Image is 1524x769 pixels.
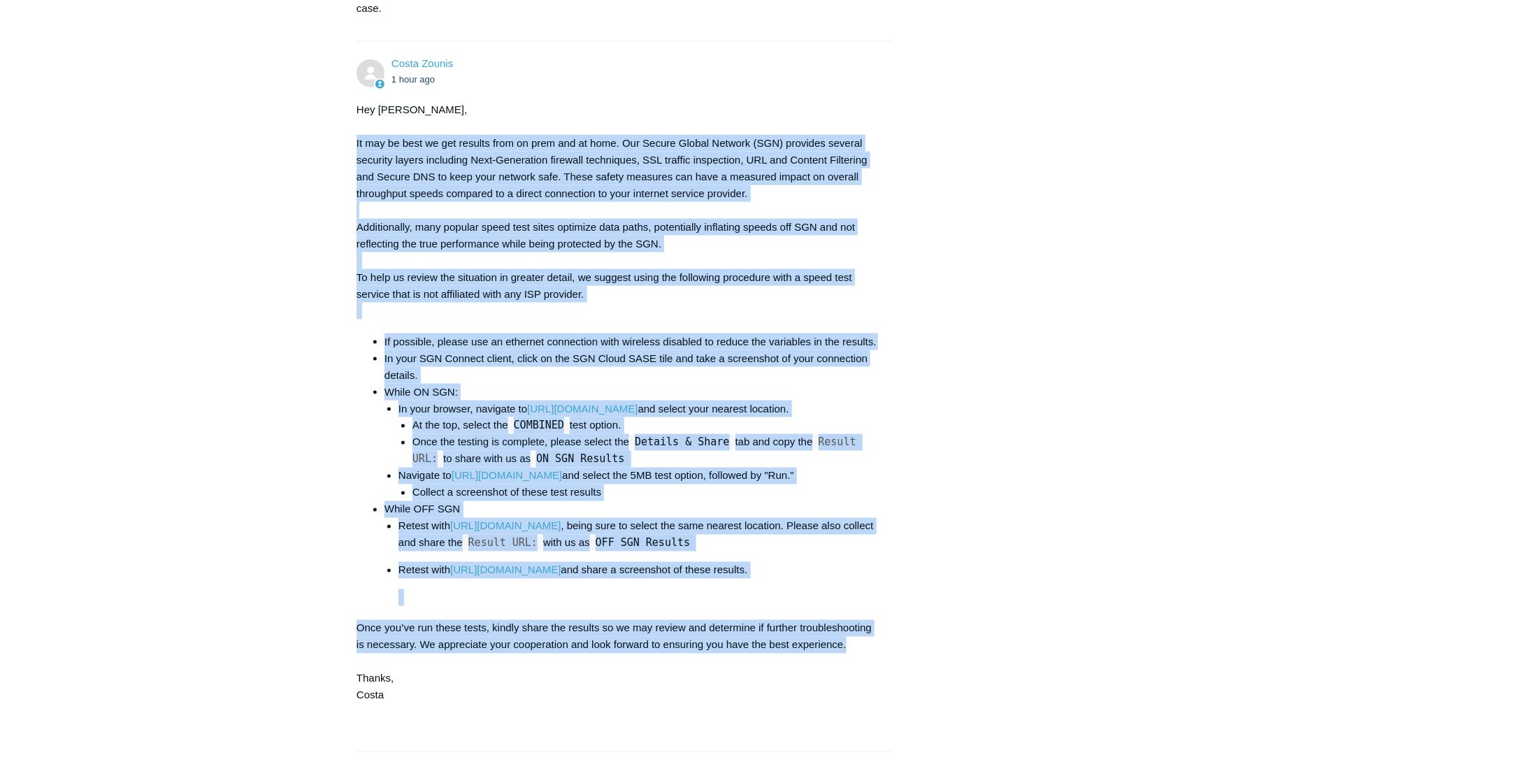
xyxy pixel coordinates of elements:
[398,518,878,552] li: Retest with , being sure to select the same nearest location. Please also collect and share the w...
[391,57,453,69] a: Costa Zounis
[452,470,562,482] a: [URL][DOMAIN_NAME]
[412,436,856,466] code: Result URL:
[384,350,878,384] li: In your SGN Connect client, click on the SGN Cloud SASE tile and take a screenshot of your connec...
[384,384,878,501] li: While ON SGN:
[412,434,878,468] li: Once the testing is complete, please select the tab and copy the to share with us as
[450,564,561,576] a: [URL][DOMAIN_NAME]
[450,520,561,532] a: [URL][DOMAIN_NAME]
[464,536,542,550] code: Result URL:
[398,401,878,468] li: In your browser, navigate to and select your nearest location.
[391,74,435,85] time: 09/10/2025, 15:02
[591,536,694,550] code: OFF SGN Results
[532,452,628,466] code: ON SGN Results
[398,562,878,579] p: Retest with and share a screenshot of these results.
[412,417,878,434] li: At the top, select the test option.
[510,419,568,433] code: COMBINED
[527,403,638,415] a: [URL][DOMAIN_NAME]
[384,501,878,606] li: While OFF SGN
[412,484,878,501] li: Collect a screenshot of these test results
[631,436,733,450] code: Details & Share
[384,333,878,350] li: If possible, please use an ethernet connection with wireless disabled to reduce the variables in ...
[357,101,878,738] div: Hey [PERSON_NAME], It may be best we get results from on prem and at home. Our Secure Global Netw...
[398,468,878,501] li: Navigate to and select the 5MB test option, followed by "Run."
